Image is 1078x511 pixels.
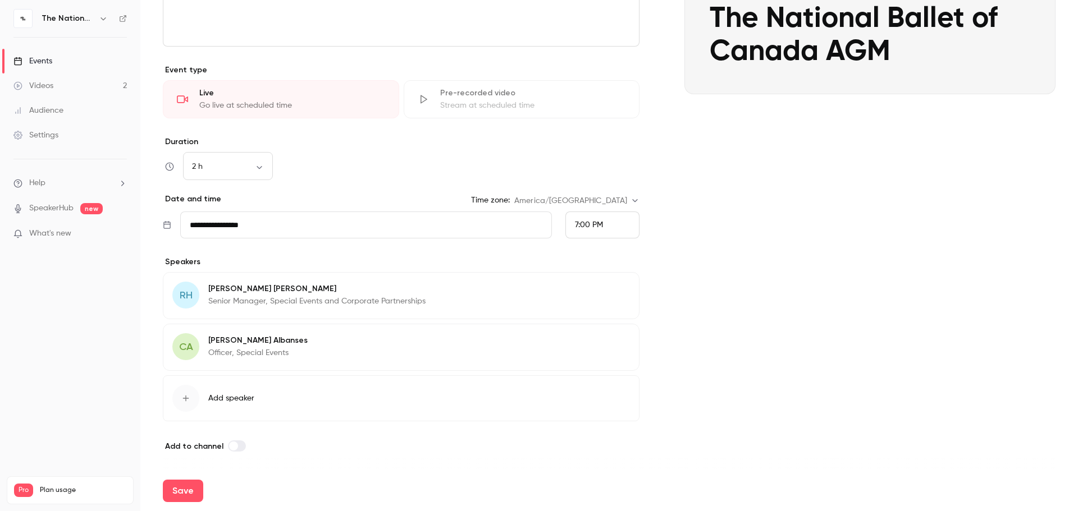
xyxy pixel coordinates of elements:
[514,195,640,206] div: America/[GEOGRAPHIC_DATA]
[14,10,32,27] img: The National Ballet of Canada
[163,272,640,319] div: RH[PERSON_NAME] [PERSON_NAME]Senior Manager, Special Events and Corporate Partnerships
[29,177,45,189] span: Help
[180,288,193,303] span: RH
[163,324,640,371] div: CA[PERSON_NAME] AlbansesOfficer, Special Events
[440,100,626,111] div: Stream at scheduled time
[183,161,273,172] div: 2 h
[113,229,127,239] iframe: Noticeable Trigger
[208,296,426,307] p: Senior Manager, Special Events and Corporate Partnerships
[199,100,385,111] div: Go live at scheduled time
[575,221,603,229] span: 7:00 PM
[199,88,385,99] div: Live
[29,202,74,214] a: SpeakerHub
[163,194,221,205] p: Date and time
[440,88,626,99] div: Pre-recorded video
[208,393,254,404] span: Add speaker
[163,256,640,268] p: Speakers
[404,80,640,118] div: Pre-recorded videoStream at scheduled time
[13,56,52,67] div: Events
[208,283,426,294] p: [PERSON_NAME] [PERSON_NAME]
[163,80,399,118] div: LiveGo live at scheduled time
[14,484,33,497] span: Pro
[208,347,308,358] p: Officer, Special Events
[13,80,53,91] div: Videos
[163,65,640,76] p: Event type
[179,339,193,355] span: CA
[40,486,126,495] span: Plan usage
[165,441,223,451] span: Add to channel
[13,130,58,141] div: Settings
[13,105,63,116] div: Audience
[163,480,203,502] button: Save
[42,13,94,24] h6: The National Ballet of Canada
[163,136,640,148] label: Duration
[29,228,71,240] span: What's new
[565,211,640,238] div: From
[471,195,510,206] label: Time zone:
[80,203,103,214] span: new
[163,375,640,421] button: Add speaker
[208,335,308,346] p: [PERSON_NAME] Albanses
[13,177,127,189] li: help-dropdown-opener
